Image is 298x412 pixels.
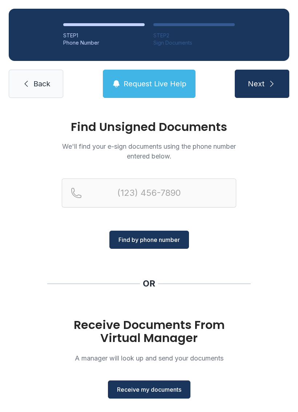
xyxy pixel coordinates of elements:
[62,121,236,133] h1: Find Unsigned Documents
[33,79,50,89] span: Back
[62,141,236,161] p: We'll find your e-sign documents using the phone number entered below.
[143,278,155,289] div: OR
[153,32,235,39] div: STEP 2
[153,39,235,46] div: Sign Documents
[63,39,145,46] div: Phone Number
[117,385,181,394] span: Receive my documents
[62,178,236,207] input: Reservation phone number
[62,318,236,345] h1: Receive Documents From Virtual Manager
[124,79,186,89] span: Request Live Help
[62,353,236,363] p: A manager will look up and send your documents
[63,32,145,39] div: STEP 1
[248,79,265,89] span: Next
[118,235,180,244] span: Find by phone number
